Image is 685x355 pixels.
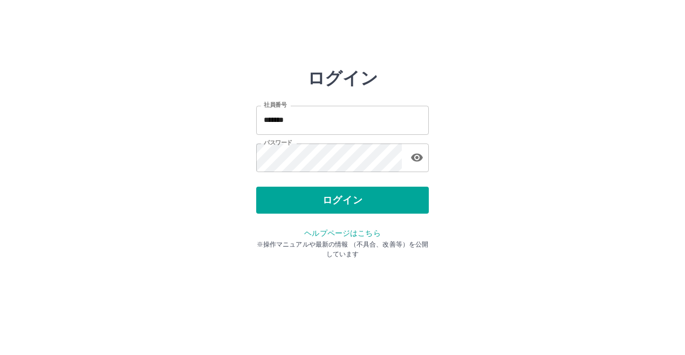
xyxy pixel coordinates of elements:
[304,229,380,237] a: ヘルプページはこちら
[307,68,378,88] h2: ログイン
[264,139,292,147] label: パスワード
[264,101,286,109] label: 社員番号
[256,187,429,214] button: ログイン
[256,240,429,259] p: ※操作マニュアルや最新の情報 （不具合、改善等）を公開しています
